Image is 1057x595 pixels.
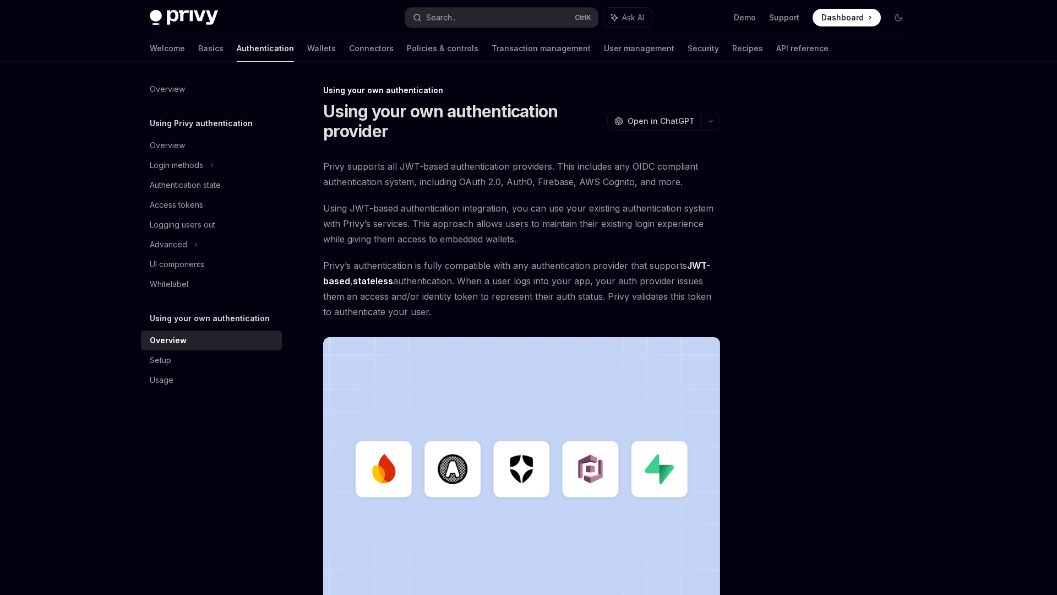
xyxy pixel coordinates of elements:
[734,12,756,23] a: Demo
[150,238,187,251] div: Advanced
[323,201,720,247] span: Using JWT-based authentication integration, you can use your existing authentication system with ...
[141,331,282,350] a: Overview
[307,35,336,62] a: Wallets
[323,101,603,141] h1: Using your own authentication provider
[405,8,598,28] button: Search...CtrlK
[407,35,478,62] a: Policies & controls
[150,83,185,96] div: Overview
[141,136,282,155] a: Overview
[150,35,185,62] a: Welcome
[349,35,394,62] a: Connectors
[150,374,173,387] div: Usage
[628,116,695,127] span: Open in ChatGPT
[141,195,282,215] a: Access tokens
[150,139,185,152] div: Overview
[141,175,282,195] a: Authentication state
[604,35,674,62] a: User management
[141,79,282,99] a: Overview
[603,8,652,28] button: Ask AI
[769,12,799,23] a: Support
[150,312,270,325] h5: Using your own authentication
[150,334,187,347] div: Overview
[150,10,218,25] img: dark logo
[732,35,763,62] a: Recipes
[607,112,701,131] button: Open in ChatGPT
[426,11,457,24] div: Search...
[141,274,282,294] a: Whitelabel
[150,278,188,291] div: Whitelabel
[150,159,203,172] div: Login methods
[141,255,282,274] a: UI components
[150,218,215,231] div: Logging users out
[688,35,719,62] a: Security
[323,159,720,190] span: Privy supports all JWT-based authentication providers. This includes any OIDC compliant authentic...
[890,9,907,26] button: Toggle dark mode
[575,13,591,22] span: Ctrl K
[323,85,720,96] div: Using your own authentication
[492,35,591,62] a: Transaction management
[237,35,294,62] a: Authentication
[323,258,720,320] span: Privy’s authentication is fully compatible with any authentication provider that supports , authe...
[141,215,282,235] a: Logging users out
[622,12,644,23] span: Ask AI
[150,354,171,367] div: Setup
[198,35,224,62] a: Basics
[141,350,282,370] a: Setup
[150,117,253,130] h5: Using Privy authentication
[150,178,221,192] div: Authentication state
[150,258,204,271] div: UI components
[776,35,829,62] a: API reference
[150,198,203,212] div: Access tokens
[813,9,881,26] a: Dashboard
[141,370,282,390] a: Usage
[353,275,393,287] a: stateless
[821,12,864,23] span: Dashboard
